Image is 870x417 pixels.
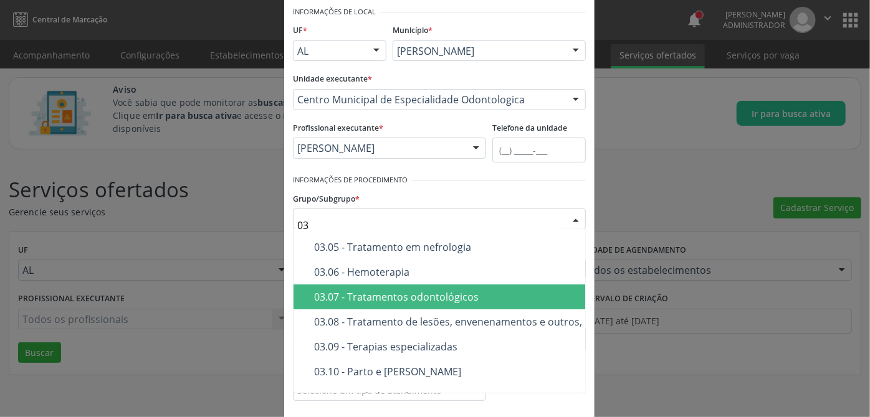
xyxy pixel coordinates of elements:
[297,45,361,57] span: AL
[314,317,735,327] div: 03.08 - Tratamento de lesões, envenenamentos e outros, decorrentes de causas externas
[492,138,586,162] input: (__) _____-___
[293,189,360,208] label: Grupo/Subgrupo
[397,45,560,57] span: [PERSON_NAME]
[314,367,735,377] div: 03.10 - Parto e [PERSON_NAME]
[492,119,567,138] label: Telefone da unidade
[314,242,735,252] div: 03.05 - Tratamento em nefrologia
[297,213,560,238] input: Selecione um grupo ou subgrupo
[314,292,735,302] div: 03.07 - Tratamentos odontológicos
[293,7,376,17] small: Informações de Local
[297,142,461,154] span: [PERSON_NAME]
[314,267,735,277] div: 03.06 - Hemoterapia
[297,93,560,106] span: Centro Municipal de Especialidade Odontologica
[293,175,408,185] small: Informações de Procedimento
[293,119,383,138] label: Profissional executante
[293,21,307,40] label: UF
[314,391,735,401] div: 03.11 - Cuidados Paliativos
[314,342,735,352] div: 03.09 - Terapias especializadas
[393,21,433,40] label: Município
[293,70,372,89] label: Unidade executante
